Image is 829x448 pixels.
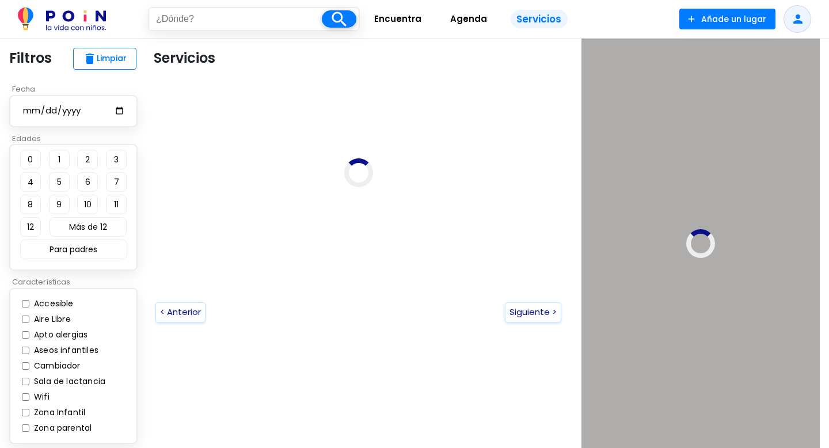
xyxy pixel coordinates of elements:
[9,83,144,95] p: Fecha
[31,313,71,325] label: Aire Libre
[31,344,98,356] label: Aseos infantiles
[505,302,561,322] button: Siguiente >
[31,298,74,310] label: Accesible
[679,9,775,29] button: Añade un lugar
[369,10,427,28] span: Encuentra
[18,7,106,31] img: POiN
[445,10,492,28] span: Agenda
[511,10,567,29] span: Servicios
[49,195,70,214] button: 9
[31,360,81,372] label: Cambiador
[106,172,127,192] button: 7
[501,5,576,33] a: Servicios
[49,150,70,169] button: 1
[77,172,98,192] button: 6
[154,48,215,69] p: Servicios
[31,407,85,419] label: Zona Infantil
[20,240,127,259] button: Para padres
[149,8,322,30] input: ¿Dónde?
[31,422,92,434] label: Zona parental
[20,217,41,237] button: 12
[50,217,127,237] button: Más de 12
[20,195,41,214] button: 8
[20,172,41,192] button: 4
[31,329,88,341] label: Apto alergias
[31,391,50,403] label: Wifi
[73,48,136,70] button: deleteLimpiar
[77,195,98,214] button: 10
[77,150,98,169] button: 2
[49,172,70,192] button: 5
[360,5,436,33] a: Encuentra
[329,9,349,29] i: search
[31,375,105,388] label: Sala de lactancia
[106,195,127,214] button: 11
[155,302,206,322] button: < Anterior
[9,276,144,288] p: Características
[83,52,97,66] span: delete
[9,133,144,145] p: Edades
[9,48,52,69] p: Filtros
[106,150,127,169] button: 3
[20,150,41,169] button: 0
[436,5,501,33] a: Agenda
